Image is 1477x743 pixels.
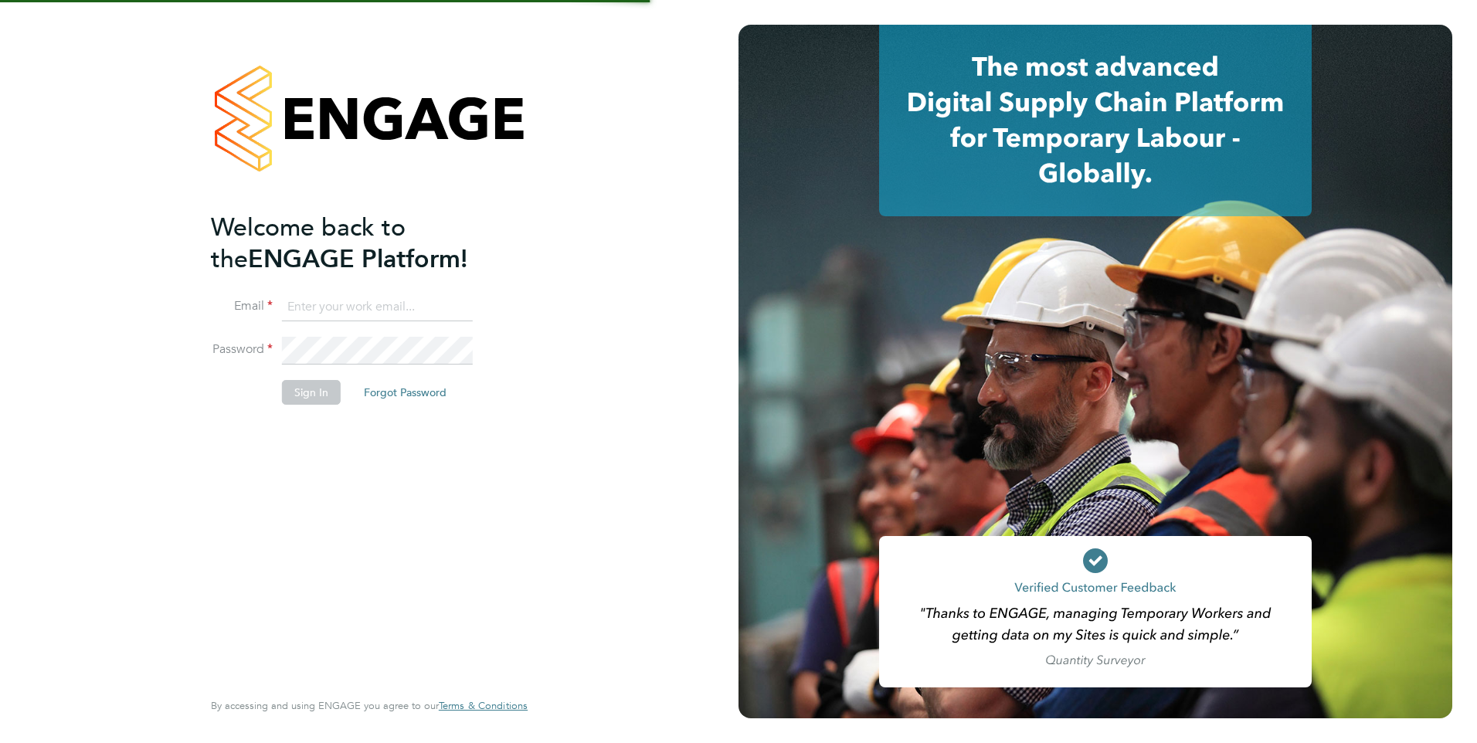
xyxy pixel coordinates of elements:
button: Sign In [282,380,341,405]
span: By accessing and using ENGAGE you agree to our [211,699,528,712]
input: Enter your work email... [282,293,473,321]
span: Welcome back to the [211,212,406,274]
label: Password [211,341,273,358]
a: Terms & Conditions [439,700,528,712]
span: Terms & Conditions [439,699,528,712]
label: Email [211,298,273,314]
button: Forgot Password [351,380,459,405]
h2: ENGAGE Platform! [211,212,512,275]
